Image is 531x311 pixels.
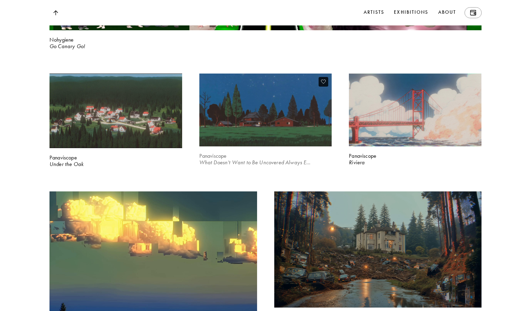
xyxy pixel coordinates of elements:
a: About [437,7,458,18]
b: Panaviscope [199,153,227,159]
div: What Doesn’t Want to Be Uncovered Always Ends Up Being So [199,159,332,166]
img: Top [53,10,58,15]
b: Nohygiene [49,36,74,43]
a: PanaviscopeRiviera [349,74,482,191]
div: Go Canary Go! [49,43,482,50]
a: PanaviscopeWhat Doesn’t Want to Be Uncovered Always Ends Up Being So [199,74,332,191]
a: Artists [362,7,386,18]
a: Exhibitions [392,7,430,18]
b: Panaviscope [49,154,77,161]
b: Panaviscope [349,153,376,159]
div: Under the Oak [49,160,182,168]
img: Wallet icon [470,10,476,15]
a: PanaviscopeUnder the Oak [49,74,182,191]
div: Riviera [349,159,482,166]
